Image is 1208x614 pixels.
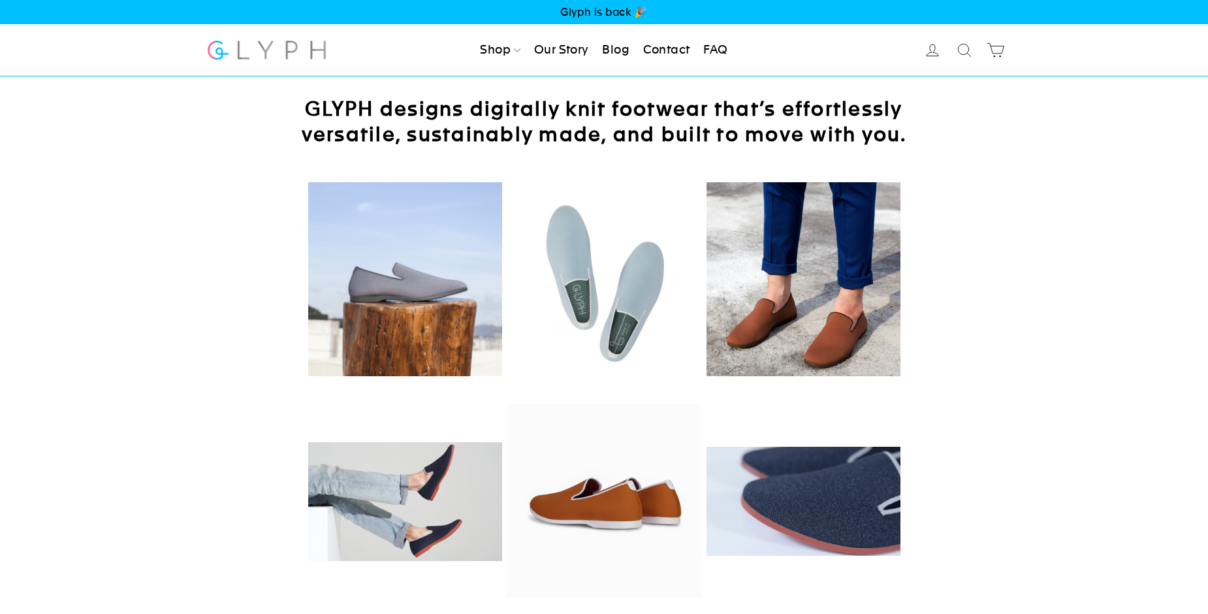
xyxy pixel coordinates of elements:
iframe: Glyph - Referral program [1190,251,1208,364]
a: Shop [475,36,526,65]
ul: Primary [475,36,733,65]
a: Contact [638,36,695,65]
a: FAQ [698,36,733,65]
h2: GLYPH designs digitally knit footwear that’s effortlessly versatile, sustainably made, and built ... [278,96,930,147]
img: Glyph [206,33,328,67]
a: Our Story [529,36,594,65]
a: Blog [597,36,635,65]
